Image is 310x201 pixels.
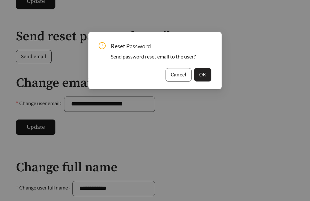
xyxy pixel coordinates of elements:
[99,42,106,49] span: exclamation-circle
[199,71,206,79] span: OK
[194,68,211,81] button: OK
[166,68,192,81] button: Cancel
[111,42,211,50] span: Reset Password
[111,53,211,60] div: Send password reset email to the user?
[171,71,186,79] span: Cancel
